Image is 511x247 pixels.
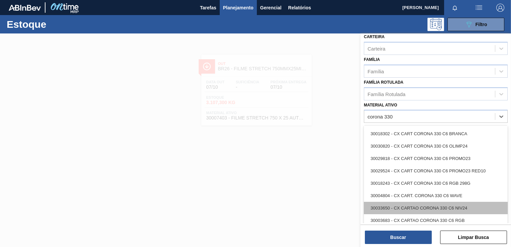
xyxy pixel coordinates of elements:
[200,4,216,12] span: Tarefas
[364,128,508,140] div: 30018302 - CX CART CORONA 330 C6 BRANCA
[364,202,508,214] div: 30033650 - CX CARTAO CORONA 330 C6 NIV24
[476,22,487,27] span: Filtro
[427,18,444,31] div: Pogramando: nenhum usuário selecionado
[364,140,508,152] div: 30030820 - CX CART CORONA 330 C6 OLIMP24
[364,165,508,177] div: 30029524 - CX CART CORONA 330 C6 PROMO23 RED10
[364,189,508,202] div: 30004804 - CX CART. CORONA 330 C6 WAVE
[368,91,405,97] div: Família Rotulada
[223,4,253,12] span: Planejamento
[475,4,483,12] img: userActions
[496,4,504,12] img: Logout
[7,20,103,28] h1: Estoque
[368,68,384,74] div: Família
[444,3,466,12] button: Notificações
[447,18,504,31] button: Filtro
[364,177,508,189] div: 30018243 - CX CART CORONA 330 C6 RGB 298G
[364,214,508,227] div: 30003683 - CX CARTAO CORONA 330 C6 RGB
[364,80,403,85] label: Família Rotulada
[364,103,397,107] label: Material ativo
[288,4,311,12] span: Relatórios
[364,34,385,39] label: Carteira
[364,57,380,62] label: Família
[9,5,41,11] img: TNhmsLtSVTkK8tSr43FrP2fwEKptu5GPRR3wAAAABJRU5ErkJggg==
[260,4,282,12] span: Gerencial
[368,46,385,51] div: Carteira
[364,152,508,165] div: 30029818 - CX CART CORONA 330 C6 PROMO23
